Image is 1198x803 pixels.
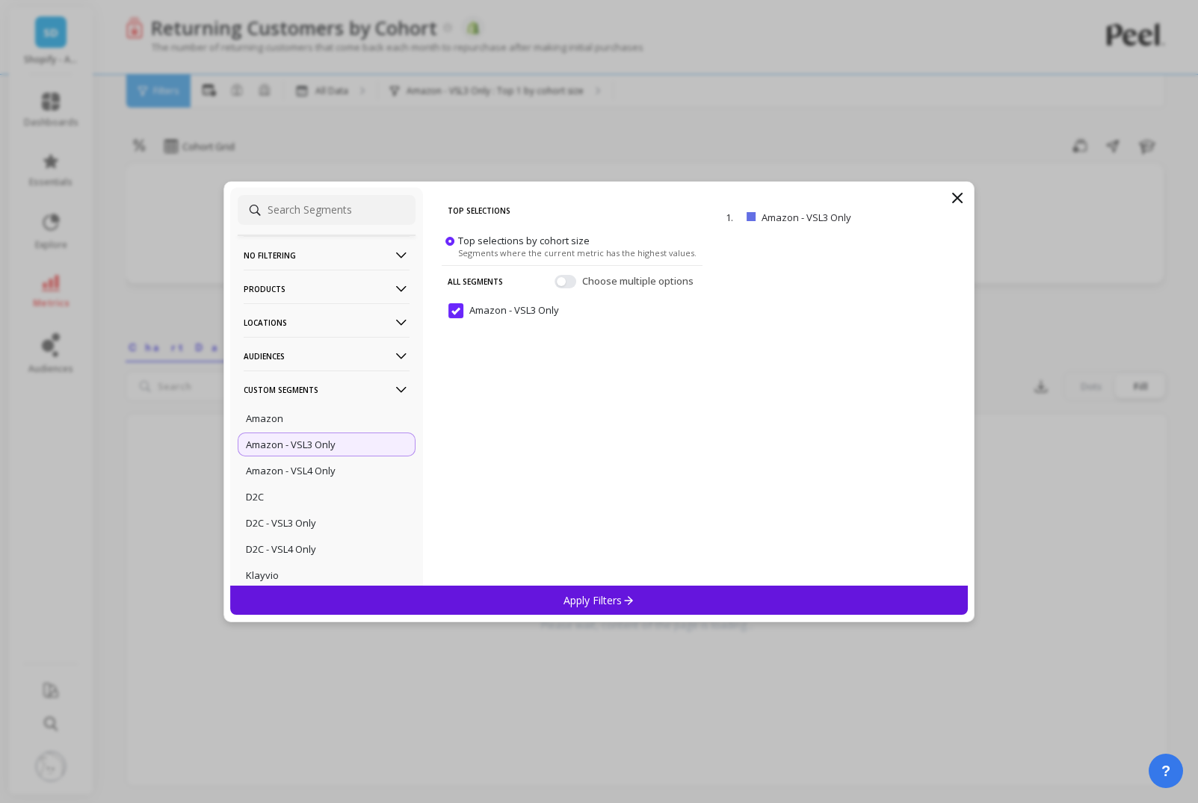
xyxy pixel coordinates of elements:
p: Apply Filters [564,593,634,607]
p: D2C [246,490,264,503]
p: D2C - VSL4 Only [246,542,316,556]
p: Amazon - VSL3 Only [762,211,905,224]
p: Amazon [246,412,283,425]
button: ? [1149,754,1183,788]
input: Search Segments [238,195,416,225]
span: Choose multiple options [582,273,697,288]
span: ? [1161,760,1170,781]
span: Segments where the current metric has the highest values. [458,247,697,258]
p: Amazon - VSL4 Only [246,464,336,477]
p: All Segments [448,265,503,297]
p: Klayvio [246,568,279,582]
p: Audiences [244,337,410,375]
p: Top Selections [448,195,697,226]
p: Products [244,270,410,308]
span: Amazon - VSL3 Only [448,303,559,318]
span: Top selections by cohort size [458,233,590,247]
p: Custom Segments [244,371,410,409]
p: Amazon - VSL3 Only [246,438,336,451]
p: D2C - VSL3 Only [246,516,316,530]
p: No filtering [244,236,410,274]
p: Locations [244,303,410,341]
p: 1. [726,211,741,224]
